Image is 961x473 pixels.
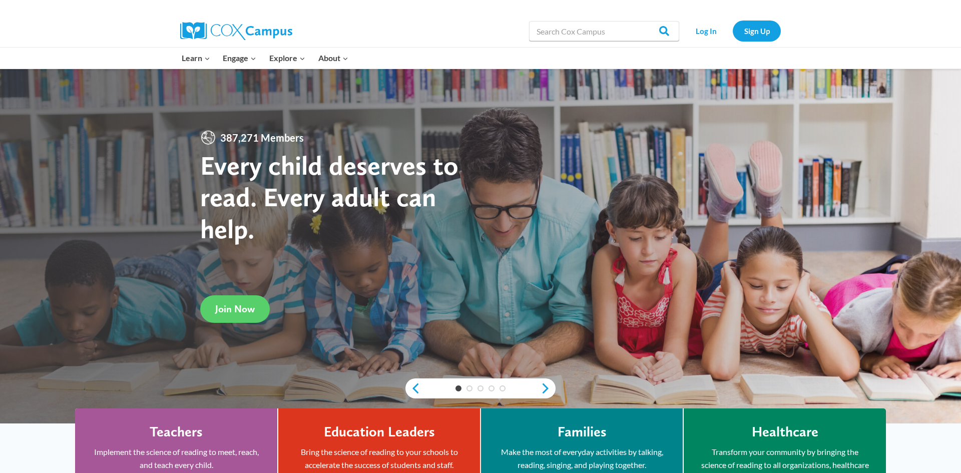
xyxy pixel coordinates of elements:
[150,423,203,440] h4: Teachers
[455,385,461,391] a: 1
[200,149,458,245] strong: Every child deserves to read. Every adult can help.
[405,382,420,394] a: previous
[200,295,270,323] a: Join Now
[477,385,484,391] a: 3
[405,378,556,398] div: content slider buttons
[215,303,255,315] span: Join Now
[269,52,305,65] span: Explore
[324,423,435,440] h4: Education Leaders
[223,52,256,65] span: Engage
[489,385,495,391] a: 4
[496,445,668,471] p: Make the most of everyday activities by talking, reading, singing, and playing together.
[90,445,262,471] p: Implement the science of reading to meet, reach, and teach every child.
[684,21,781,41] nav: Secondary Navigation
[500,385,506,391] a: 5
[733,21,781,41] a: Sign Up
[318,52,348,65] span: About
[558,423,607,440] h4: Families
[541,382,556,394] a: next
[466,385,472,391] a: 2
[529,21,679,41] input: Search Cox Campus
[180,22,292,40] img: Cox Campus
[293,445,465,471] p: Bring the science of reading to your schools to accelerate the success of students and staff.
[216,130,308,146] span: 387,271 Members
[175,48,354,69] nav: Primary Navigation
[182,52,210,65] span: Learn
[684,21,728,41] a: Log In
[752,423,818,440] h4: Healthcare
